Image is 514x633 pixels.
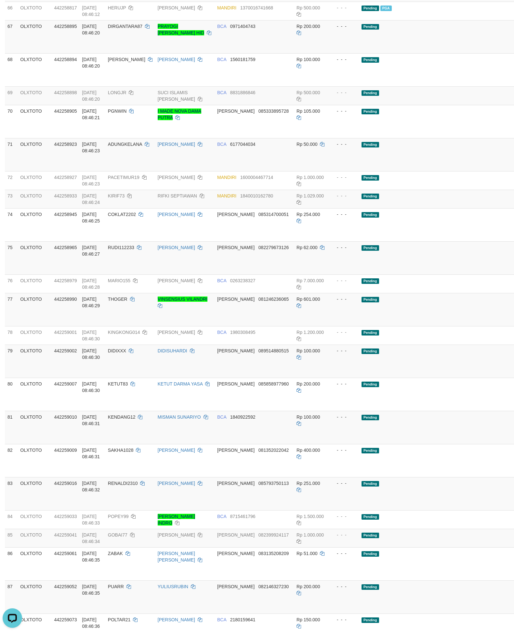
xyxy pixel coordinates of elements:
a: [PERSON_NAME] [158,245,195,250]
td: OLXTOTO [18,2,51,20]
td: 78 [5,326,18,345]
span: Pending [362,382,379,387]
span: [DATE] 08:46:30 [82,348,100,360]
a: I MADE NOVA DAMA PUTRA [158,108,201,120]
span: [DATE] 08:46:23 [82,175,100,186]
span: 442259001 [54,330,77,335]
span: Copy 083135208209 to clipboard [258,551,289,556]
span: [DATE] 08:46:12 [82,5,100,17]
a: [PERSON_NAME] [PERSON_NAME] [158,551,195,563]
span: Rp 254.000 [297,212,320,217]
span: Copy 082279673126 to clipboard [258,245,289,250]
div: - - - [332,583,356,590]
a: RIFKI SEPTIAWAN [158,193,197,198]
span: Copy 2180159641 to clipboard [230,617,256,622]
td: 76 [5,274,18,293]
td: OLXTOTO [18,378,51,411]
td: 69 [5,86,18,105]
span: Pending [362,617,379,623]
span: Marked by aubandrioPGA [380,6,392,11]
span: BCA [217,414,226,420]
span: 442259009 [54,448,77,453]
span: Rp 1.000.000 [297,532,324,538]
a: MISMAN SUNARIYO [158,414,201,420]
span: Rp 601.000 [297,297,320,302]
span: [DATE] 08:46:31 [82,448,100,459]
span: 442258979 [54,278,77,283]
span: [DATE] 08:46:35 [82,584,100,596]
span: ZABAK [108,551,123,556]
a: SUCI ISLAMIS [PERSON_NAME] [158,90,195,102]
div: - - - [332,447,356,453]
span: Rp 100.000 [297,57,320,62]
span: [DATE] 08:46:28 [82,278,100,290]
span: [DATE] 08:46:31 [82,414,100,426]
span: [PERSON_NAME] [217,297,255,302]
a: PRAYOGI [PERSON_NAME] HID [158,24,204,35]
div: - - - [332,550,356,557]
span: Pending [362,481,379,487]
span: Copy 081246236065 to clipboard [258,297,289,302]
span: RENALDI2310 [108,481,138,486]
div: - - - [332,616,356,623]
span: Rp 50.000 [297,142,318,147]
a: DIDISUHARDI [158,348,187,353]
span: Rp 1.500.000 [297,514,324,519]
span: Rp 500.000 [297,90,320,95]
span: Pending [362,415,379,420]
td: OLXTOTO [18,580,51,614]
span: [DATE] 08:46:21 [82,108,100,120]
span: MANDIRI [217,175,236,180]
span: MANDIRI [217,193,236,198]
div: - - - [332,23,356,30]
span: Copy 082146327230 to clipboard [258,584,289,589]
span: Rp 1.000.000 [297,175,324,180]
span: Pending [362,212,379,218]
span: DIRGANTARA87 [108,24,142,29]
span: Pending [362,514,379,520]
td: 82 [5,444,18,477]
span: Copy 1840922592 to clipboard [230,414,256,420]
span: [PERSON_NAME] [217,481,255,486]
td: 67 [5,20,18,53]
a: VINSENSIUS VILANDRI [158,297,207,302]
span: SAKHA1028 [108,448,134,453]
span: BCA [217,330,226,335]
button: Open LiveChat chat widget [3,3,22,22]
span: Copy 1560181759 to clipboard [230,57,256,62]
td: OLXTOTO [18,138,51,171]
a: KETUT DARMA YASA [158,381,203,386]
span: Copy 085793750113 to clipboard [258,481,289,486]
span: Pending [362,551,379,557]
span: [PERSON_NAME] [217,584,255,589]
span: Pending [362,24,379,30]
td: OLXTOTO [18,105,51,138]
span: 442258894 [54,57,77,62]
a: [PERSON_NAME] [158,212,195,217]
span: Copy 1840010162780 to clipboard [240,193,273,198]
span: Copy 0971404743 to clipboard [230,24,256,29]
span: Copy 6177044034 to clipboard [230,142,256,147]
td: 70 [5,105,18,138]
span: 442258945 [54,212,77,217]
span: MARIO155 [108,278,130,283]
div: - - - [332,174,356,181]
span: Rp 62.000 [297,245,318,250]
span: [PERSON_NAME] [217,532,255,538]
td: OLXTOTO [18,477,51,510]
span: [DATE] 08:46:30 [82,381,100,393]
td: 75 [5,241,18,274]
span: 442258817 [54,5,77,10]
span: [PERSON_NAME] [217,212,255,217]
td: OLXTOTO [18,274,51,293]
span: [PERSON_NAME] [217,348,255,353]
span: Rp 200.000 [297,584,320,589]
td: OLXTOTO [18,411,51,444]
div: - - - [332,532,356,538]
span: [PERSON_NAME] [217,108,255,114]
td: 86 [5,547,18,580]
span: Copy 089514880515 to clipboard [258,348,289,353]
span: Rp 400.000 [297,448,320,453]
span: DIDIXXX [108,348,126,353]
div: - - - [332,414,356,420]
